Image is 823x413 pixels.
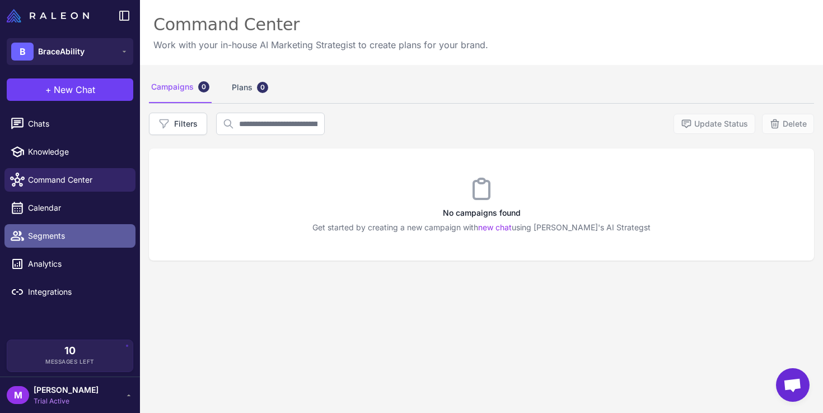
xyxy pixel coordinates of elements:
[149,113,207,135] button: Filters
[4,280,135,304] a: Integrations
[776,368,810,402] a: Open chat
[149,72,212,103] div: Campaigns
[64,346,76,356] span: 10
[7,386,29,404] div: M
[28,146,127,158] span: Knowledge
[7,9,89,22] img: Raleon Logo
[257,82,268,93] div: 0
[149,207,814,219] h3: No campaigns found
[153,13,488,36] div: Command Center
[4,252,135,276] a: Analytics
[34,384,99,396] span: [PERSON_NAME]
[28,202,127,214] span: Calendar
[45,358,95,366] span: Messages Left
[54,83,95,96] span: New Chat
[674,114,755,134] button: Update Status
[762,114,814,134] button: Delete
[478,222,512,232] a: new chat
[7,78,133,101] button: +New Chat
[38,45,85,58] span: BraceAbility
[4,224,135,248] a: Segments
[28,230,127,242] span: Segments
[4,112,135,136] a: Chats
[153,38,488,52] p: Work with your in-house AI Marketing Strategist to create plans for your brand.
[28,286,127,298] span: Integrations
[45,83,52,96] span: +
[4,196,135,220] a: Calendar
[4,168,135,192] a: Command Center
[34,396,99,406] span: Trial Active
[28,258,127,270] span: Analytics
[230,72,270,103] div: Plans
[28,118,127,130] span: Chats
[28,174,127,186] span: Command Center
[11,43,34,61] div: B
[149,221,814,234] p: Get started by creating a new campaign with using [PERSON_NAME]'s AI Strategst
[198,81,209,92] div: 0
[4,140,135,164] a: Knowledge
[7,38,133,65] button: BBraceAbility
